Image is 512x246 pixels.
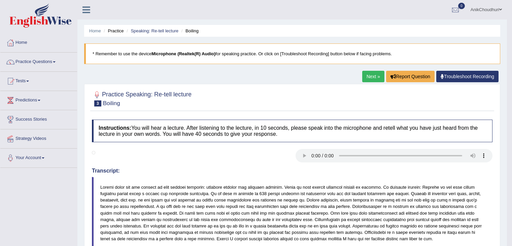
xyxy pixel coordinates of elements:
a: Tests [0,72,77,89]
h4: You will hear a lecture. After listening to the lecture, in 10 seconds, please speak into the mic... [92,120,492,142]
li: Practice [102,28,124,34]
h4: Transcript: [92,168,492,174]
li: Boiling [180,28,199,34]
a: Strategy Videos [0,129,77,146]
h2: Practice Speaking: Re-tell lecture [92,90,192,106]
a: Success Stories [0,110,77,127]
button: Report Question [386,71,435,82]
a: Next » [362,71,384,82]
span: 0 [458,3,465,9]
span: 3 [94,100,101,106]
a: Practice Questions [0,53,77,69]
a: Predictions [0,91,77,108]
a: Home [89,28,101,33]
blockquote: * Remember to use the device for speaking practice. Or click on [Troubleshoot Recording] button b... [84,43,500,64]
b: Instructions: [99,125,131,131]
a: Troubleshoot Recording [436,71,499,82]
a: Home [0,33,77,50]
a: Your Account [0,149,77,165]
b: Microphone (Realtek(R) Audio) [151,51,215,56]
a: Speaking: Re-tell lecture [131,28,178,33]
small: Boiling [103,100,120,106]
